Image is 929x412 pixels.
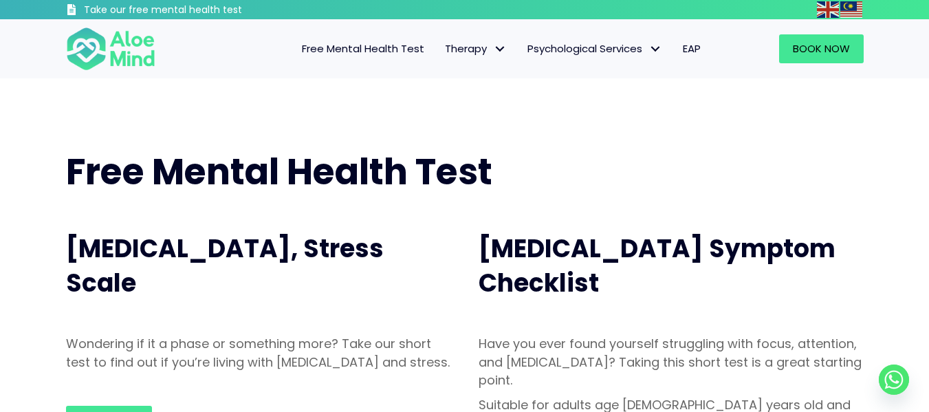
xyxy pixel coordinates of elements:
[66,26,155,72] img: Aloe mind Logo
[517,34,673,63] a: Psychological ServicesPsychological Services: submenu
[292,34,435,63] a: Free Mental Health Test
[779,34,864,63] a: Book Now
[646,39,666,59] span: Psychological Services: submenu
[817,1,840,17] a: English
[445,41,507,56] span: Therapy
[840,1,862,18] img: ms
[173,34,711,63] nav: Menu
[66,231,384,301] span: [MEDICAL_DATA], Stress Scale
[490,39,510,59] span: Therapy: submenu
[673,34,711,63] a: EAP
[840,1,864,17] a: Malay
[479,231,835,301] span: [MEDICAL_DATA] Symptom Checklist
[302,41,424,56] span: Free Mental Health Test
[793,41,850,56] span: Book Now
[479,335,864,389] p: Have you ever found yourself struggling with focus, attention, and [MEDICAL_DATA]? Taking this sh...
[84,3,316,17] h3: Take our free mental health test
[66,147,492,197] span: Free Mental Health Test
[435,34,517,63] a: TherapyTherapy: submenu
[683,41,701,56] span: EAP
[817,1,839,18] img: en
[527,41,662,56] span: Psychological Services
[66,3,316,19] a: Take our free mental health test
[66,335,451,371] p: Wondering if it a phase or something more? Take our short test to find out if you’re living with ...
[879,365,909,395] a: Whatsapp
